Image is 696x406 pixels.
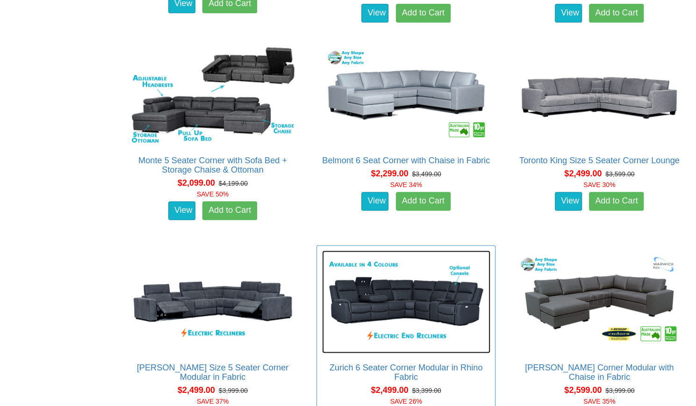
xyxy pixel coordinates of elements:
a: Add to Cart [589,192,644,210]
del: $3,399.00 [412,386,441,394]
span: $2,499.00 [564,169,602,178]
span: $2,499.00 [371,385,408,394]
a: View [361,4,388,22]
span: $2,299.00 [371,169,408,178]
img: Toronto King Size 5 Seater Corner Lounge [515,43,683,146]
a: Add to Cart [589,4,644,22]
font: SAVE 50% [197,190,229,198]
a: [PERSON_NAME] Corner Modular with Chaise in Fabric [525,362,674,381]
a: [PERSON_NAME] Size 5 Seater Corner Modular in Fabric [137,362,288,381]
a: View [555,192,582,210]
img: Belmont 6 Seat Corner with Chaise in Fabric [322,43,490,146]
img: Zurich 6 Seater Corner Modular in Rhino Fabric [322,250,490,353]
del: $3,999.00 [605,386,634,394]
del: $3,499.00 [412,170,441,178]
del: $3,599.00 [605,170,634,178]
a: Belmont 6 Seat Corner with Chaise in Fabric [322,156,490,165]
span: $2,099.00 [178,178,215,188]
font: SAVE 34% [390,181,422,188]
a: View [361,192,388,210]
a: Monte 5 Seater Corner with Sofa Bed + Storage Chaise & Ottoman [138,156,287,174]
a: Toronto King Size 5 Seater Corner Lounge [519,156,680,165]
a: Add to Cart [396,192,451,210]
img: Morton Corner Modular with Chaise in Fabric [515,250,683,353]
font: SAVE 30% [583,181,615,188]
a: View [555,4,582,22]
a: View [168,201,195,220]
font: SAVE 35% [583,397,615,405]
a: Add to Cart [396,4,451,22]
font: SAVE 26% [390,397,422,405]
font: SAVE 37% [197,397,229,405]
img: Marlow King Size 5 Seater Corner Modular in Fabric [129,250,297,353]
img: Monte 5 Seater Corner with Sofa Bed + Storage Chaise & Ottoman [129,43,297,146]
a: Add to Cart [202,201,257,220]
span: $2,499.00 [178,385,215,394]
del: $3,999.00 [219,386,248,394]
a: Zurich 6 Seater Corner Modular in Rhino Fabric [330,362,483,381]
span: $2,599.00 [564,385,602,394]
del: $4,199.00 [219,180,248,187]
